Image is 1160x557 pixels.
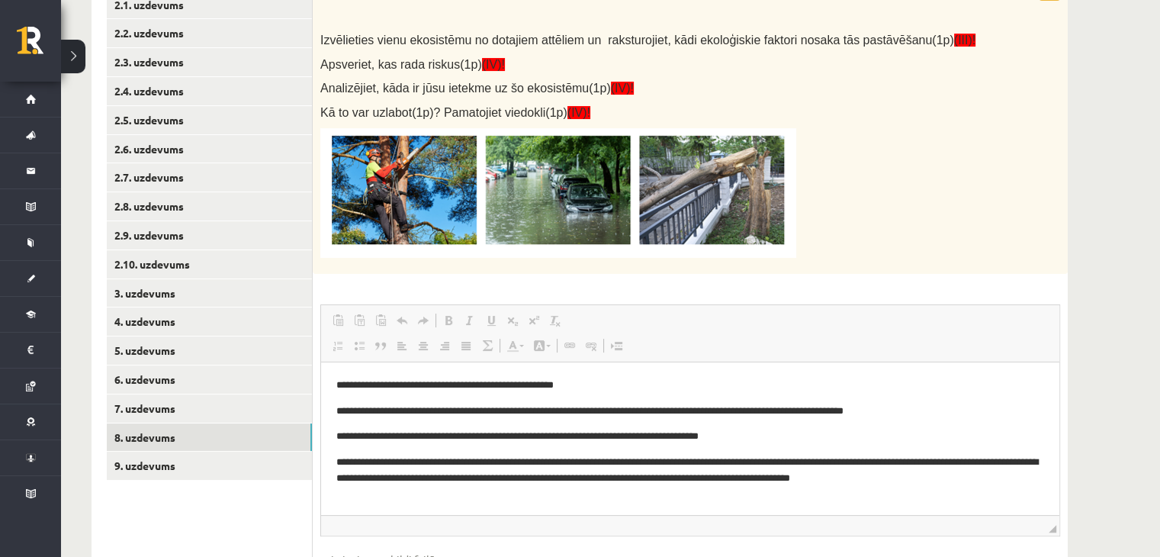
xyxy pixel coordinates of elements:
a: По центру [413,336,434,356]
a: 7. uzdevums [107,394,312,423]
a: Подчеркнутый (Ctrl+U) [480,311,502,330]
a: Цвет текста [502,336,529,356]
a: Повторить (Ctrl+Y) [413,311,434,330]
a: Rīgas 1. Tālmācības vidusskola [17,27,61,65]
a: 2.10. uzdevums [107,250,312,278]
a: Цитата [370,336,391,356]
a: 2.9. uzdevums [107,221,312,250]
a: 2.5. uzdevums [107,106,312,134]
a: По левому краю [391,336,413,356]
a: Вставить только текст (Ctrl+Shift+V) [349,311,370,330]
iframe: Визуальный текстовый редактор, wiswyg-editor-user-answer-47024829859240 [321,362,1059,515]
a: Вставить разрыв страницы для печати [606,336,627,356]
span: Apsveriet, kas rada riskus(1p) [320,58,505,71]
a: Курсив (Ctrl+I) [459,311,480,330]
a: 5. uzdevums [107,336,312,365]
a: 2.8. uzdevums [107,192,312,221]
a: 2.3. uzdevums [107,48,312,76]
a: 2.4. uzdevums [107,77,312,105]
a: Цвет фона [529,336,555,356]
a: 2.2. uzdevums [107,19,312,47]
a: Вставить из Word [370,311,391,330]
a: 8. uzdevums [107,423,312,452]
span: Izvēlieties vienu ekosistēmu no dotajiem attēliem un raksturojiet, kādi ekoloģiskie faktori nosak... [320,34,975,47]
span: Kā to var uzlabot(1p)? Pamatojiet viedokli(1p) [320,106,590,119]
a: Вставить (Ctrl+V) [327,311,349,330]
a: Надстрочный индекс [523,311,545,330]
span: (IV)! [567,106,590,119]
a: Убрать форматирование [545,311,566,330]
a: 2.6. uzdevums [107,135,312,163]
span: (IV)! [482,58,505,71]
a: Подстрочный индекс [502,311,523,330]
span: (III)! [954,34,975,47]
a: 9. uzdevums [107,452,312,480]
img: Cars parked cars in a flooded street AI-generated content may be incorrect. [320,128,796,258]
span: (IV)! [611,82,634,95]
a: По ширине [455,336,477,356]
a: 6. uzdevums [107,365,312,394]
a: Вставить / удалить нумерованный список [327,336,349,356]
a: Убрать ссылку [580,336,602,356]
a: 4. uzdevums [107,307,312,336]
a: 2.7. uzdevums [107,163,312,192]
span: Перетащите для изменения размера [1049,525,1056,533]
a: Математика [477,336,498,356]
a: 3. uzdevums [107,279,312,307]
span: Analizējiet, kāda ir jūsu ietekme uz šo ekosistēmu(1p) [320,82,634,95]
a: Вставить / удалить маркированный список [349,336,370,356]
a: По правому краю [434,336,455,356]
a: Отменить (Ctrl+Z) [391,311,413,330]
a: Вставить/Редактировать ссылку (Ctrl+K) [559,336,580,356]
a: Полужирный (Ctrl+B) [438,311,459,330]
